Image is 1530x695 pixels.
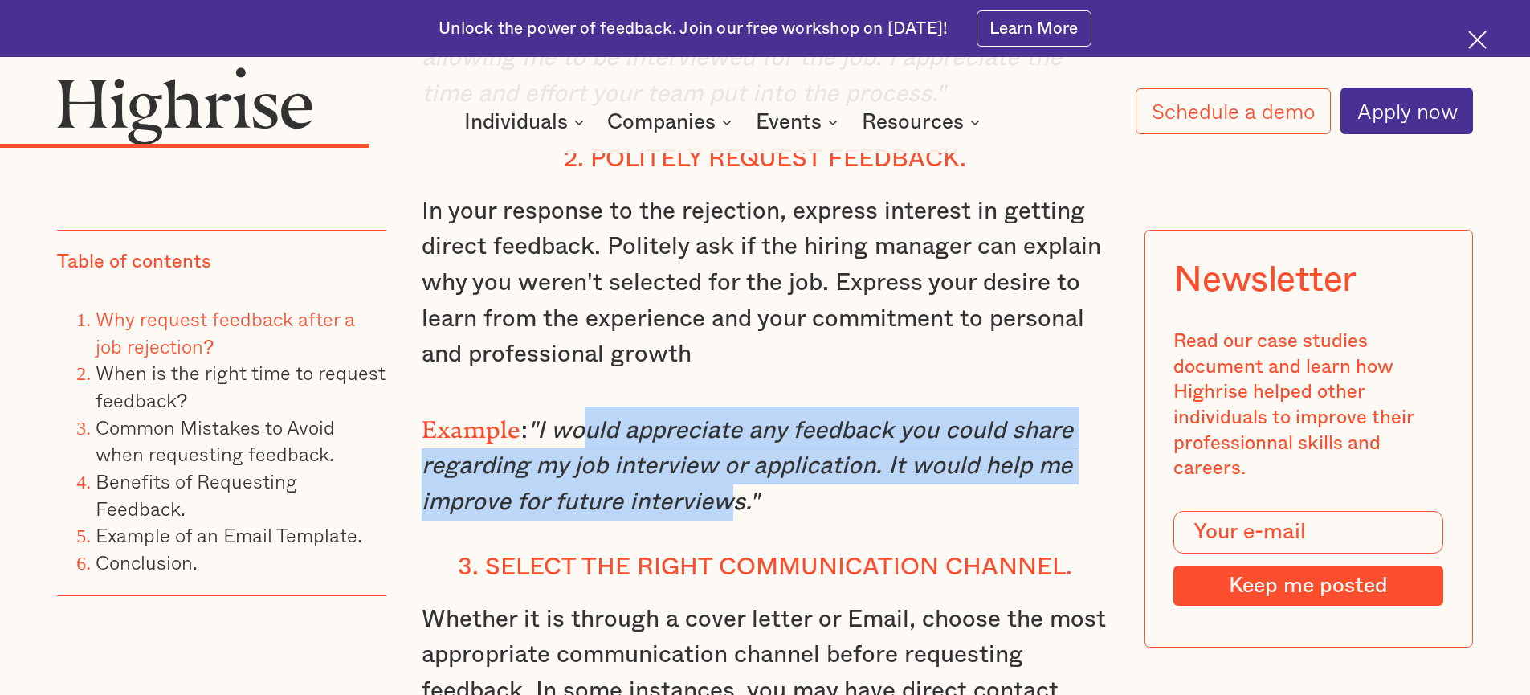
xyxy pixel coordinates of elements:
p: In your response to the rejection, express interest in getting direct feedback. Politely ask if t... [422,194,1109,373]
a: Benefits of Requesting Feedback. [96,466,297,523]
div: Individuals [464,112,589,132]
a: Apply now [1340,88,1473,134]
input: Your e-mail [1173,511,1443,554]
div: Individuals [464,112,568,132]
div: Unlock the power of feedback. Join our free workshop on [DATE]! [439,18,948,40]
div: Resources [862,112,964,132]
em: "I would appreciate any feedback you could share regarding my job interview or application. It wo... [422,419,1073,514]
p: : [422,407,1109,521]
img: Highrise logo [57,67,312,144]
a: Schedule a demo [1136,88,1332,134]
h4: 3. Select the right communication channel. [422,554,1109,583]
div: Newsletter [1173,259,1357,300]
div: Companies [607,112,736,132]
h4: 2. Politely request feedback. [422,145,1109,174]
strong: Example [422,416,521,431]
a: Why request feedback after a job rejection? [96,304,355,361]
img: Cross icon [1468,31,1487,49]
a: Conclusion. [96,547,198,577]
a: When is the right time to request feedback? [96,358,386,415]
a: Common Mistakes to Avoid when requesting feedback. [96,412,335,469]
div: Events [756,112,843,132]
input: Keep me posted [1173,566,1443,606]
div: Companies [607,112,716,132]
div: Table of contents [57,250,211,276]
a: Learn More [977,10,1091,47]
div: Resources [862,112,985,132]
div: Events [756,112,822,132]
a: Example of an Email Template. [96,520,362,550]
form: Modal Form [1173,511,1443,606]
div: Read our case studies document and learn how Highrise helped other individuals to improve their p... [1173,329,1443,482]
